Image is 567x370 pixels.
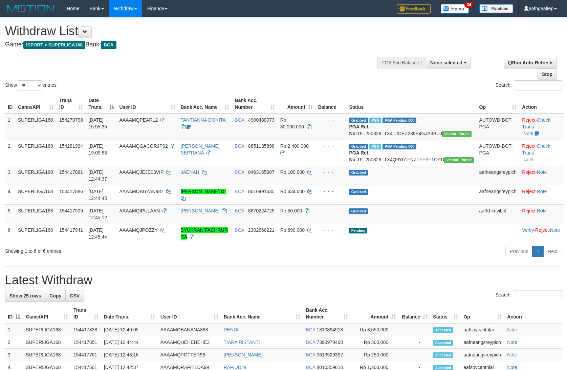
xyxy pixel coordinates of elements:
span: Rp 100.000 [280,169,305,175]
a: Reject [522,169,536,175]
td: 154417851 [71,336,101,349]
th: Action [519,94,564,114]
td: SUPERLIGA168 [23,349,71,361]
td: [DATE] 12:43:16 [101,349,158,361]
span: Grabbed [349,118,368,123]
span: AAAAMQIPULAAN [119,208,160,213]
a: Reject [522,117,536,123]
span: 154417909 [59,208,83,213]
label: Search: [496,290,562,300]
span: 154281994 [59,143,83,149]
td: Rp 250,000 [351,349,398,361]
td: · · [519,224,564,243]
span: ISPORT > SUPERLIGA168 [23,41,85,49]
td: · · [519,114,564,140]
span: [DATE] 12:44:45 [88,189,107,201]
td: 154417838 [71,323,101,336]
span: BCA [101,41,116,49]
a: Reject [522,143,536,149]
span: AAAAMQPEARL2 [119,117,158,123]
th: User ID: activate to sort column ascending [117,94,178,114]
span: BCA [235,143,244,149]
span: PGA Pending [383,144,416,149]
td: SUPERLIGA168 [15,140,57,166]
td: SUPERLIGA168 [15,204,57,224]
td: aafneangsreypich [477,185,520,204]
span: Copy 1810894918 to clipboard [317,327,343,332]
td: TF_250829_TX4TJOEZ239E4GJA3BUJ [346,114,476,140]
td: SUPERLIGA168 [23,323,71,336]
span: BCA [306,327,315,332]
label: Show entries [5,80,57,90]
a: Check Trans [522,143,550,156]
td: 3 [5,166,15,185]
td: SUPERLIGA168 [15,166,57,185]
span: [DATE] 19:09:58 [88,143,107,156]
td: [DATE] 12:46:05 [101,323,158,336]
th: User ID: activate to sort column ascending [158,304,221,323]
span: Copy 8851135898 to clipboard [248,143,275,149]
td: 2 [5,140,15,166]
a: Note [550,227,560,233]
span: 154270798 [59,117,83,123]
th: Amount: activate to sort column ascending [351,304,398,323]
a: TANTIANNA DONITA [181,117,226,123]
th: Op: activate to sort column ascending [477,94,520,114]
div: - - - [318,207,344,214]
td: SUPERLIGA168 [23,336,71,349]
th: ID: activate to sort column descending [5,304,23,323]
span: Rp 50.000 [280,208,302,213]
span: AAAAMQJPOZZY [119,227,158,233]
span: Vendor URL: https://trx4.1velocity.biz [442,131,472,137]
td: Rp 300,000 [351,336,398,349]
td: 1 [5,323,23,336]
span: BCA [235,227,244,233]
span: BCA [306,352,315,357]
span: BCA [235,117,244,123]
td: - [398,349,430,361]
span: [DATE] 15:55:35 [88,117,107,129]
h1: Latest Withdraw [5,273,562,287]
span: BCA [235,208,244,213]
div: - - - [318,169,344,176]
a: Note [523,131,533,136]
a: Note [507,365,517,370]
img: Feedback.jpg [397,4,431,14]
div: PGA Site Balance / [377,57,426,68]
span: AAAAMQBUYAN987 [119,189,163,194]
div: - - - [318,188,344,195]
th: Balance: activate to sort column ascending [398,304,430,323]
span: Rp 2.400.000 [280,143,309,149]
th: Status [346,94,476,114]
img: Button%20Memo.svg [441,4,469,14]
span: Copy 0613529397 to clipboard [317,352,343,357]
b: PGA Ref. No: [349,124,369,136]
a: Note [537,189,547,194]
td: Rp 3,550,000 [351,323,398,336]
a: TIARA RISTANTI [224,340,260,345]
th: Trans ID: activate to sort column ascending [57,94,86,114]
span: Copy [49,293,61,299]
td: 6 [5,224,15,243]
a: Note [507,327,517,332]
td: 3 [5,349,23,361]
span: Rp 30.000.000 [280,117,304,129]
span: [DATE] 12:45:12 [88,208,107,220]
div: Showing 1 to 6 of 6 entries [5,245,231,254]
input: Search: [514,290,562,300]
td: 5 [5,204,15,224]
th: Bank Acc. Number: activate to sort column ascending [303,304,351,323]
b: PGA Ref. No: [349,150,369,162]
th: Balance [315,94,347,114]
span: 34 [464,2,474,8]
a: Stop [538,68,557,80]
td: SUPERLIGA168 [15,224,57,243]
a: CSV [65,290,84,302]
th: Trans ID: activate to sort column ascending [71,304,101,323]
h4: Game: Bank: [5,41,371,48]
span: Rp 434.000 [280,189,305,194]
th: Bank Acc. Number: activate to sort column ascending [232,94,277,114]
td: SUPERLIGA168 [15,114,57,140]
span: Copy 8610491635 to clipboard [248,189,275,194]
a: Note [507,340,517,345]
